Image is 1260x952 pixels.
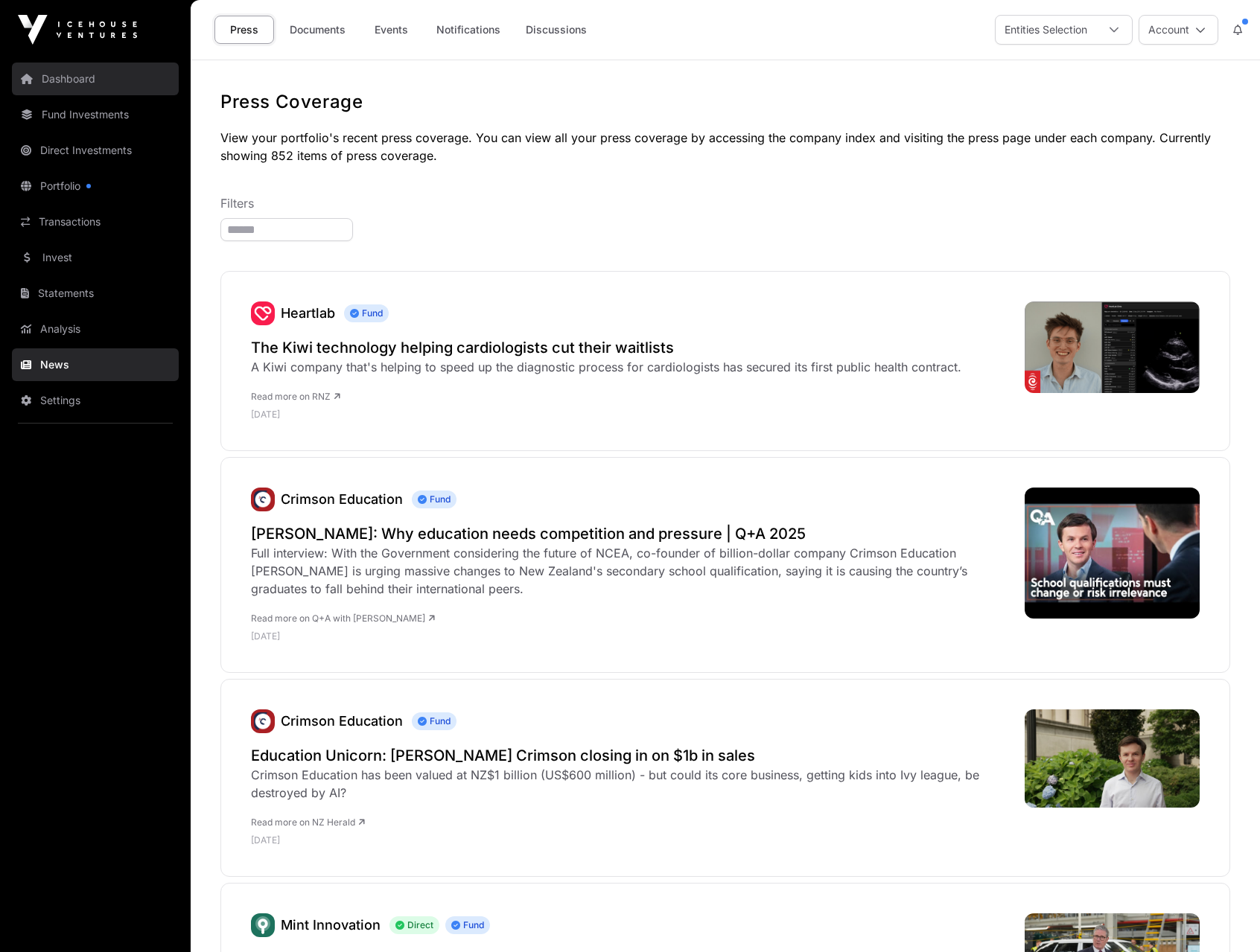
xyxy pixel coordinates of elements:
[251,613,435,624] a: Read more on Q+A with [PERSON_NAME]
[427,16,510,44] a: Notifications
[12,170,179,202] a: Portfolio
[12,313,179,345] a: Analysis
[251,745,1010,766] a: Education Unicorn: [PERSON_NAME] Crimson closing in on $1b in sales
[18,15,137,45] img: Icehouse Ventures Logo
[12,241,179,274] a: Invest
[251,523,1010,544] a: [PERSON_NAME]: Why education needs competition and pressure | Q+A 2025
[445,916,490,934] span: Fund
[251,301,275,325] a: Heartlab
[1025,488,1200,619] img: hqdefault.jpg
[1139,15,1218,45] button: Account
[1186,881,1260,952] iframe: Chat Widget
[516,16,596,44] a: Discussions
[251,913,275,937] img: Mint.svg
[251,709,275,733] a: Crimson Education
[12,277,179,310] a: Statements
[251,391,340,402] a: Read more on RNZ
[280,16,355,44] a: Documents
[12,348,179,381] a: News
[251,709,275,733] img: unnamed.jpg
[214,16,274,44] a: Press
[251,834,1010,846] p: [DATE]
[281,917,381,933] a: Mint Innovation
[412,491,456,508] span: Fund
[12,63,179,95] a: Dashboard
[220,90,1230,114] h1: Press Coverage
[281,713,403,729] a: Crimson Education
[251,913,275,937] a: Mint Innovation
[251,766,1010,802] div: Crimson Education has been valued at NZ$1 billion (US$600 million) - but could its core business,...
[251,488,275,511] a: Crimson Education
[251,817,365,828] a: Read more on NZ Herald
[251,488,275,511] img: unnamed.jpg
[1025,301,1200,393] img: 4K35P6U_HeartLab_jpg.png
[12,205,179,238] a: Transactions
[12,134,179,167] a: Direct Investments
[251,337,961,358] a: The Kiwi technology helping cardiologists cut their waitlists
[412,712,456,730] span: Fund
[251,544,1010,598] div: Full interview: With the Government considering the future of NCEA, co-founder of billion-dollar ...
[220,194,1230,212] p: Filters
[251,630,1010,642] p: [DATE]
[344,304,389,322] span: Fund
[389,916,439,934] span: Direct
[220,129,1230,164] p: View your portfolio's recent press coverage. You can view all your press coverage by accessing th...
[1025,709,1200,808] img: WIJ3H7SEEVEHPDFAKSUCV7O3DI.jpg
[251,409,961,421] p: [DATE]
[361,16,421,44] a: Events
[281,305,335,321] a: Heartlab
[281,491,403,507] a: Crimson Education
[12,98,179,131] a: Fund Investments
[996,16,1096,44] div: Entities Selection
[251,301,275,325] img: output-onlinepngtools---2024-09-17T130428.988.png
[251,358,961,376] div: A Kiwi company that's helping to speed up the diagnostic process for cardiologists has secured it...
[12,384,179,417] a: Settings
